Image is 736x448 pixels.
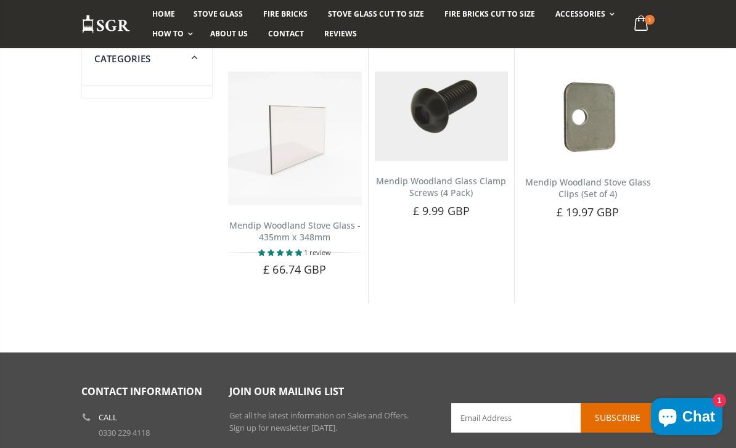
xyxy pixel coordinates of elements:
[451,403,655,433] input: Email Address
[228,71,362,205] img: Mendip Woodland Stove Glass has a rectangular shape
[152,28,184,39] span: How To
[81,385,202,398] span: Contact Information
[194,9,243,19] span: Stove Glass
[645,15,655,25] span: 1
[521,71,655,162] img: Set of 4 Mendip Woodland glass clips
[435,4,544,24] a: Fire Bricks Cut To Size
[210,28,248,39] span: About us
[444,9,535,19] span: Fire Bricks Cut To Size
[152,9,175,19] span: Home
[143,24,199,44] a: How To
[229,385,344,398] span: Join our mailing list
[229,219,361,243] a: Mendip Woodland Stove Glass - 435mm x 348mm
[324,28,357,39] span: Reviews
[375,71,509,161] img: Mendip Christon 750 Door Handle Screw
[629,12,655,36] a: 1
[557,205,619,219] span: £ 19.97 GBP
[319,4,433,24] a: Stove Glass Cut To Size
[413,203,470,218] span: £ 9.99 GBP
[254,4,317,24] a: Fire Bricks
[376,175,506,198] a: Mendip Woodland Glass Clamp Screws (4 Pack)
[304,248,331,257] span: 1 review
[94,52,151,65] span: Categories
[99,413,117,422] b: Call
[546,4,621,24] a: Accessories
[328,9,423,19] span: Stove Glass Cut To Size
[268,28,304,39] span: Contact
[555,9,605,19] span: Accessories
[315,24,366,44] a: Reviews
[647,398,726,438] inbox-online-store-chat: Shopify online store chat
[81,14,131,35] img: Stove Glass Replacement
[581,403,655,433] button: Subscribe
[263,262,326,277] span: £ 66.74 GBP
[258,248,304,257] span: 5.00 stars
[525,176,651,200] a: Mendip Woodland Stove Glass Clips (Set of 4)
[201,24,257,44] a: About us
[184,4,252,24] a: Stove Glass
[229,410,433,434] p: Get all the latest information on Sales and Offers. Sign up for newsletter [DATE].
[99,427,150,438] a: 0330 229 4118
[263,9,308,19] span: Fire Bricks
[143,4,184,24] a: Home
[259,24,313,44] a: Contact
